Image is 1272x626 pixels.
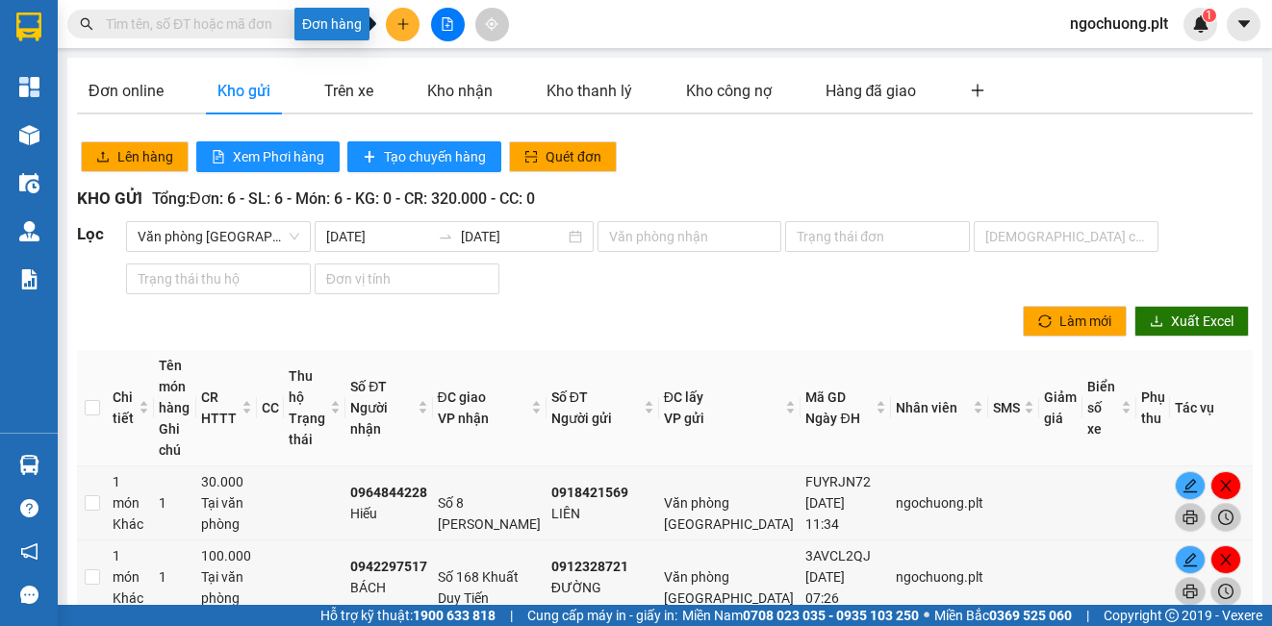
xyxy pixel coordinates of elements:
button: caret-down [1227,8,1260,41]
span: 100.000 [201,548,251,563]
span: sync [1038,314,1052,330]
div: Kho công nợ [686,79,772,103]
td: ngochuong.plt [891,540,988,614]
span: HTTT [201,411,237,426]
span: to [438,229,453,244]
span: file-text [212,150,225,165]
span: BÁCH [350,580,386,595]
img: warehouse-icon [19,173,39,193]
span: Miền Nam [682,605,919,626]
span: 11:34 [805,516,839,532]
button: file-textXem Phơi hàng [196,141,340,172]
span: Xuất Excel [1171,311,1234,332]
span: plus [363,150,376,165]
strong: 1900 633 818 [413,608,496,623]
span: clock-circle [1211,584,1240,599]
div: Kho thanh lý [547,79,632,103]
button: clock-circle [1210,577,1241,606]
span: Lên hàng [117,146,173,167]
span: 30.000 [201,474,243,489]
button: plusTạo chuyến hàng [347,141,501,172]
span: Hỗ trợ kỹ thuật: [320,605,496,626]
button: clock-circle [1210,503,1241,532]
span: KHO GỬI [77,188,142,208]
span: plus [970,83,985,98]
button: syncLàm mới [1023,306,1127,337]
span: Quét đơn [546,146,601,167]
img: warehouse-icon [19,125,39,145]
span: CR [201,389,218,405]
span: question-circle [20,499,38,517]
span: clock-circle [1211,510,1240,525]
div: Phụ thu [1141,387,1166,429]
span: scan [524,150,538,165]
span: VP nhận [438,411,489,426]
span: printer [1176,584,1205,599]
span: caret-down [1235,15,1253,33]
button: close [1210,471,1241,500]
span: LIÊN [551,506,580,521]
span: Thu hộ [289,368,313,405]
div: 3AVCL2QJ [805,545,886,566]
span: upload [96,150,110,165]
span: [DATE] [805,569,845,585]
span: Số 168 Khuất Duy Tiến [438,569,519,606]
span: Khác [113,590,143,606]
th: Tác vụ [1170,350,1253,466]
span: Văn phòng [GEOGRAPHIC_DATA] [664,569,794,606]
div: 1 món [113,471,149,535]
span: Nhân viên [896,397,969,418]
span: Chi tiết [113,387,135,429]
div: 1 món [113,545,149,609]
span: Cung cấp máy in - giấy in: [527,605,677,626]
span: download [1150,314,1163,330]
button: printer [1175,577,1206,606]
div: Giảm giá [1044,387,1078,429]
span: ⚪️ [924,612,929,619]
img: solution-icon [19,269,39,289]
span: close-circle [569,230,582,243]
div: Kho nhận [427,79,493,103]
span: | [510,605,513,626]
button: aim [475,8,509,41]
td: ngochuong.plt [891,466,988,540]
span: aim [485,17,498,31]
span: edit [1176,478,1205,493]
img: logo-vxr [16,13,41,41]
button: uploadLên hàng [81,141,189,172]
img: warehouse-icon [19,455,39,475]
input: Tìm tên, số ĐT hoặc mã đơn [106,13,333,35]
strong: 0708 023 035 - 0935 103 250 [743,608,919,623]
span: swap-right [438,229,453,244]
span: search [80,17,93,31]
span: Số ĐT [551,389,588,405]
input: Ngày kết thúc [461,226,565,247]
span: close [1211,552,1240,567]
div: Biển số xe [1087,376,1116,439]
span: Tại văn phòng [201,495,243,532]
img: icon-new-feature [1192,15,1209,33]
sup: 1 [1203,9,1216,22]
span: message [20,586,38,604]
span: Người nhận [350,400,388,437]
span: Số ĐT [350,379,387,394]
button: edit [1175,471,1206,500]
button: close [1210,545,1241,574]
span: SMS [993,400,1020,415]
span: printer [1176,510,1205,525]
span: | [1086,605,1089,626]
div: Trên xe [324,79,373,103]
span: plus [396,17,410,31]
span: Trạng thái [289,411,325,447]
span: Tạo chuyến hàng [384,146,486,167]
span: ĐƯỜNG [551,580,601,595]
button: printer [1175,503,1206,532]
span: ĐC lấy [664,389,703,405]
div: Hàng đã giao [826,79,917,103]
span: Ngày ĐH [805,411,859,426]
span: Lọc [77,224,104,243]
span: Văn phòng [GEOGRAPHIC_DATA] [664,495,794,532]
div: Đơn hàng [294,8,369,40]
button: plus [386,8,420,41]
span: edit [1176,552,1205,567]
